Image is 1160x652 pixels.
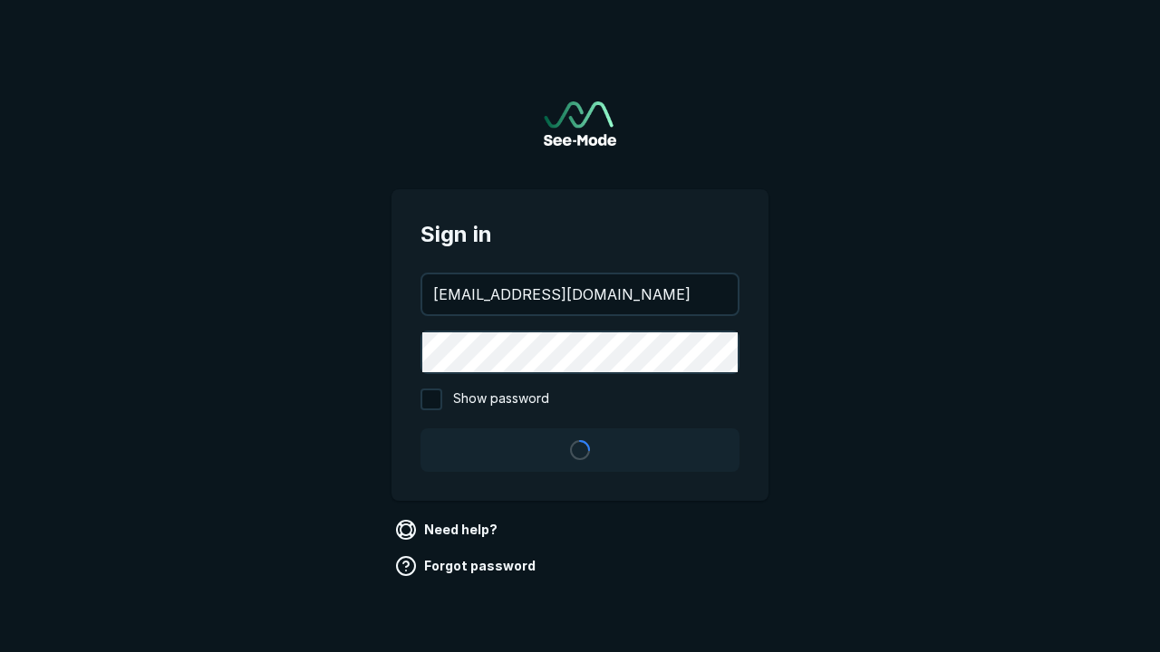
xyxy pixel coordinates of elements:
a: Forgot password [391,551,543,580]
span: Show password [453,388,549,410]
span: Sign in [420,218,739,251]
img: See-Mode Logo [544,101,616,146]
a: Need help? [391,515,505,544]
input: your@email.com [422,274,738,314]
a: Go to sign in [544,101,616,146]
